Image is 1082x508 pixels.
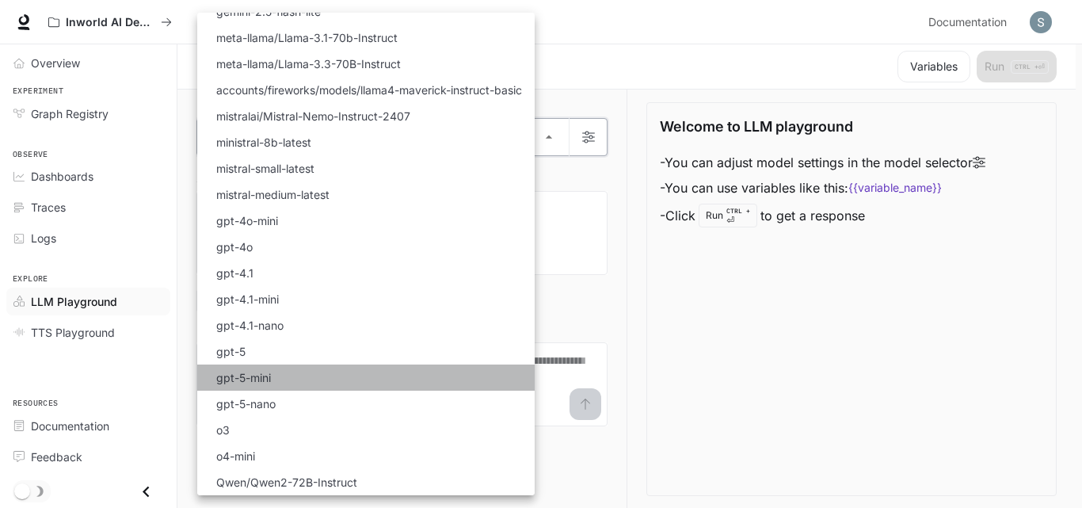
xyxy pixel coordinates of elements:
[216,265,253,281] p: gpt-4.1
[216,317,284,334] p: gpt-4.1-nano
[216,82,522,98] p: accounts/fireworks/models/llama4-maverick-instruct-basic
[216,239,253,255] p: gpt-4o
[216,395,276,412] p: gpt-5-nano
[216,422,230,438] p: o3
[216,448,255,464] p: o4-mini
[216,212,278,229] p: gpt-4o-mini
[216,29,398,46] p: meta-llama/Llama-3.1-70b-Instruct
[216,186,330,203] p: mistral-medium-latest
[216,160,314,177] p: mistral-small-latest
[216,55,401,72] p: meta-llama/Llama-3.3-70B-Instruct
[216,474,357,491] p: Qwen/Qwen2-72B-Instruct
[216,369,271,386] p: gpt-5-mini
[216,291,279,307] p: gpt-4.1-mini
[216,108,410,124] p: mistralai/Mistral-Nemo-Instruct-2407
[216,134,311,151] p: ministral-8b-latest
[216,343,246,360] p: gpt-5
